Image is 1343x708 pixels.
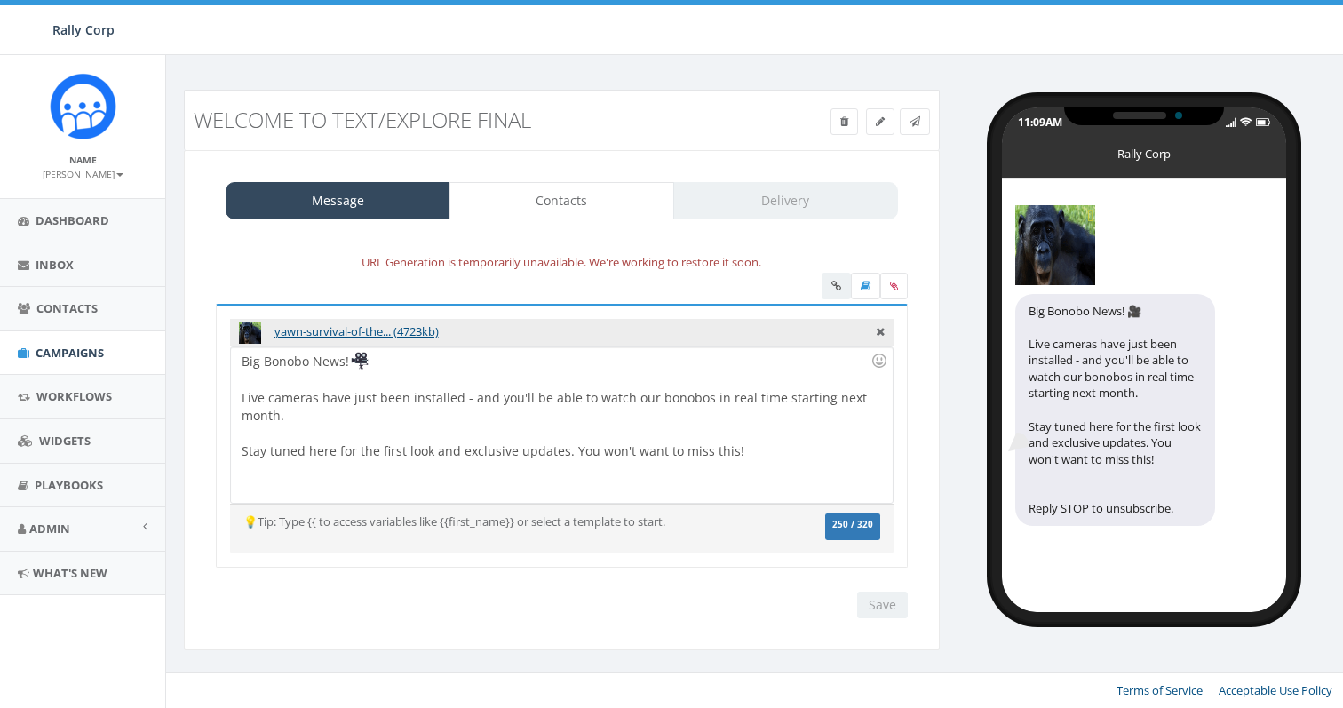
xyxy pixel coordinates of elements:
[36,345,104,361] span: Campaigns
[194,108,739,131] h3: Welcome to text/explore FINAL
[1018,115,1062,130] div: 11:09AM
[203,252,921,273] div: URL Generation is temporarily unavailable. We're working to restore it soon.
[35,477,103,493] span: Playbooks
[351,352,369,370] img: 🎥
[36,388,112,404] span: Workflows
[1100,146,1188,155] div: Rally Corp
[230,513,783,530] div: 💡Tip: Type {{ to access variables like {{first_name}} or select a template to start.
[910,114,920,129] span: Send Test Message
[274,323,439,339] a: yawn-survival-of-the... (4723kb)
[43,168,123,180] small: [PERSON_NAME]
[69,154,97,166] small: Name
[29,521,70,537] span: Admin
[231,347,892,503] div: Big Bonobo News! Live cameras have just been installed - and you'll be able to watch our bonobos ...
[50,73,116,139] img: Icon_1.png
[449,182,674,219] a: Contacts
[876,114,885,129] span: Edit Campaign
[226,182,450,219] a: Message
[36,212,109,228] span: Dashboard
[33,565,107,581] span: What's New
[52,21,115,38] span: Rally Corp
[1015,294,1215,526] div: Big Bonobo News! 🎥 Live cameras have just been installed - and you'll be able to watch our bonobo...
[832,519,873,530] span: 250 / 320
[1219,682,1332,698] a: Acceptable Use Policy
[36,300,98,316] span: Contacts
[851,273,880,299] label: Insert Template Text
[39,433,91,449] span: Widgets
[43,165,123,181] a: [PERSON_NAME]
[1117,682,1203,698] a: Terms of Service
[36,257,74,273] span: Inbox
[840,114,848,129] span: Delete Campaign
[880,273,908,299] span: Attach your media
